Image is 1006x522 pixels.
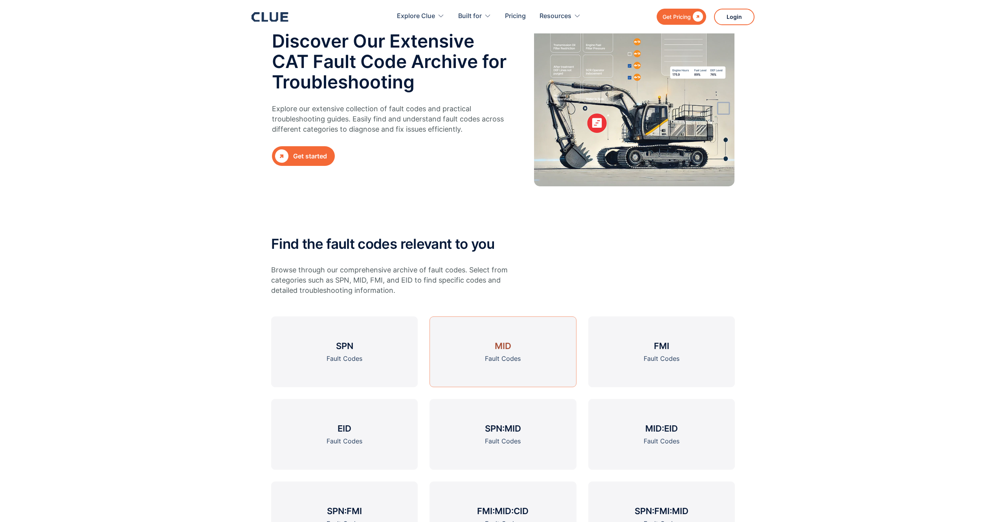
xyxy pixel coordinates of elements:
a: Pricing [505,4,526,29]
div: Fault Codes [485,436,521,446]
a: SPNFault Codes [271,316,418,387]
a: MID:EIDFault Codes [588,399,735,470]
h3: SPN [336,340,353,352]
div: Built for [458,4,491,29]
h3: SPN:FMI:MID [635,505,688,517]
div: Resources [540,4,581,29]
div: Fault Codes [327,354,362,364]
h3: SPN:MID [485,423,521,434]
h3: FMI:MID:CID [477,505,529,517]
a: SPN:MIDFault Codes [430,399,576,470]
a: Get started [272,146,335,166]
h3: SPN:FMI [327,505,362,517]
div: Explore Clue [397,4,435,29]
img: hero image for caterpillar fault codes [534,8,734,186]
a: FMIFault Codes [588,316,735,387]
div:  [691,12,703,22]
a: MIDFault Codes [430,316,576,387]
h2: Discover Our Extensive CAT Fault Code Archive for Troubleshooting [272,31,514,92]
div: Fault Codes [485,354,521,364]
h3: FMI [654,340,669,352]
div: Built for [458,4,482,29]
div: Get started [293,151,327,161]
div: Fault Codes [644,354,679,364]
div: Get Pricing [663,12,691,22]
div: Fault Codes [644,436,679,446]
h3: MID [495,340,511,352]
div:  [275,149,288,163]
div: Explore Clue [397,4,444,29]
h3: EID [338,423,351,434]
div: Resources [540,4,571,29]
a: Get Pricing [657,9,706,25]
p: Explore our extensive collection of fault codes and practical troubleshooting guides. Easily find... [272,104,510,134]
h3: MID:EID [645,423,678,434]
p: Browse through our comprehensive archive of fault codes. Select from categories such as SPN, MID,... [271,265,509,296]
h2: Find the fault codes relevant to you [271,236,735,252]
a: Login [714,9,754,25]
div: Fault Codes [327,436,362,446]
a: EIDFault Codes [271,399,418,470]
